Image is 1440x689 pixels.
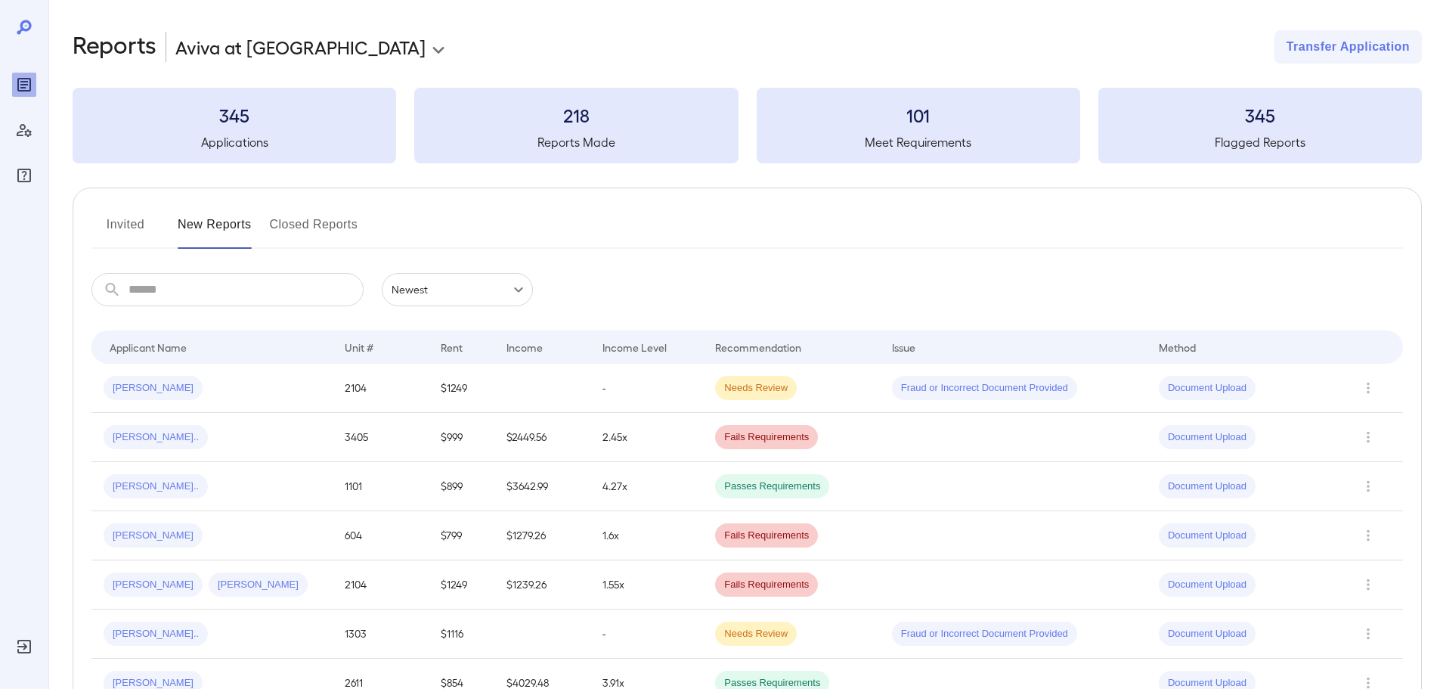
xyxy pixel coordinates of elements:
div: Income [506,338,543,356]
td: $899 [429,462,494,511]
td: 2.45x [590,413,703,462]
h5: Reports Made [414,133,738,151]
span: Needs Review [715,381,797,396]
td: 1.55x [590,560,703,610]
div: Log Out [12,635,36,659]
div: Recommendation [715,338,801,356]
div: Reports [12,73,36,97]
span: [PERSON_NAME].. [104,627,208,641]
h3: 345 [1098,103,1422,127]
span: [PERSON_NAME] [104,529,203,543]
span: Needs Review [715,627,797,641]
span: Document Upload [1159,480,1256,494]
h3: 345 [73,103,396,127]
span: Document Upload [1159,578,1256,592]
span: Document Upload [1159,381,1256,396]
td: $1279.26 [494,511,590,560]
span: [PERSON_NAME] [104,578,203,592]
span: [PERSON_NAME] [104,381,203,396]
td: $1239.26 [494,560,590,610]
button: Transfer Application [1274,30,1422,64]
button: Invited [91,213,159,249]
span: Document Upload [1159,430,1256,445]
div: Rent [441,338,465,356]
span: Document Upload [1159,627,1256,641]
span: [PERSON_NAME] [209,578,308,592]
td: $2449.56 [494,413,590,462]
td: 2104 [333,560,429,610]
span: Fraud or Incorrect Document Provided [892,381,1077,396]
button: Row Actions [1356,376,1380,400]
button: Row Actions [1356,474,1380,498]
h5: Meet Requirements [757,133,1080,151]
td: $999 [429,413,494,462]
td: $1116 [429,610,494,659]
span: Fails Requirements [715,529,818,543]
td: 604 [333,511,429,560]
div: Income Level [602,338,667,356]
div: Issue [892,338,916,356]
div: Unit # [345,338,373,356]
h5: Applications [73,133,396,151]
h5: Flagged Reports [1098,133,1422,151]
button: New Reports [178,213,252,249]
span: Document Upload [1159,529,1256,543]
button: Row Actions [1356,425,1380,449]
td: $1249 [429,560,494,610]
summary: 345Applications218Reports Made101Meet Requirements345Flagged Reports [73,88,1422,163]
span: Fails Requirements [715,430,818,445]
td: 1.6x [590,511,703,560]
div: Newest [382,273,533,306]
span: Passes Requirements [715,480,829,494]
span: Fails Requirements [715,578,818,592]
span: Fraud or Incorrect Document Provided [892,627,1077,641]
td: 1101 [333,462,429,511]
td: - [590,364,703,413]
span: [PERSON_NAME].. [104,430,208,445]
button: Row Actions [1356,622,1380,646]
button: Closed Reports [270,213,358,249]
button: Row Actions [1356,573,1380,597]
div: Method [1159,338,1196,356]
td: 1303 [333,610,429,659]
p: Aviva at [GEOGRAPHIC_DATA] [175,35,426,59]
span: [PERSON_NAME].. [104,480,208,494]
h2: Reports [73,30,156,64]
div: FAQ [12,163,36,188]
td: - [590,610,703,659]
td: 2104 [333,364,429,413]
div: Applicant Name [110,338,187,356]
td: 4.27x [590,462,703,511]
h3: 101 [757,103,1080,127]
td: $1249 [429,364,494,413]
td: $3642.99 [494,462,590,511]
td: 3405 [333,413,429,462]
button: Row Actions [1356,523,1380,548]
div: Manage Users [12,118,36,142]
td: $799 [429,511,494,560]
h3: 218 [414,103,738,127]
